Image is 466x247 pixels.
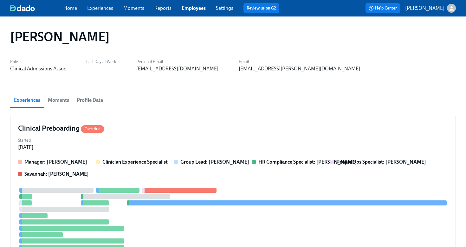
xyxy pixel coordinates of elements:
h1: [PERSON_NAME] [10,29,110,44]
span: Help Center [369,5,397,11]
div: [EMAIL_ADDRESS][DOMAIN_NAME] [136,65,218,72]
strong: HR Compliance Specialist: [PERSON_NAME] [258,159,357,165]
a: Settings [216,5,233,11]
img: dado [10,5,35,11]
span: Experiences [14,96,40,105]
strong: Clinician Experience Specialist [102,159,168,165]
label: Role [10,58,66,65]
button: Review us on G2 [243,3,279,13]
a: Review us on G2 [247,5,276,11]
label: Last Day at Work [86,58,116,65]
a: Reports [154,5,172,11]
p: [PERSON_NAME] [405,5,444,12]
a: dado [10,5,63,11]
a: Home [63,5,77,11]
div: Clinical Admissions Assoc [10,65,66,72]
div: [DATE] [18,144,33,151]
button: [PERSON_NAME] [405,4,456,13]
strong: Manager: [PERSON_NAME] [24,159,87,165]
label: Personal Email [136,58,218,65]
a: Moments [123,5,144,11]
label: Started [18,137,33,144]
strong: Savannah: [PERSON_NAME] [24,171,89,177]
h4: Clinical Preboarding [18,124,104,133]
div: - [86,65,88,72]
button: Help Center [366,3,400,13]
label: Email [239,58,360,65]
a: Employees [182,5,206,11]
span: Overdue [81,127,104,131]
a: Experiences [87,5,113,11]
span: Profile Data [77,96,103,105]
strong: Group Lead: [PERSON_NAME] [180,159,249,165]
div: [EMAIL_ADDRESS][PERSON_NAME][DOMAIN_NAME] [239,65,360,72]
strong: People Ops Specialist: [PERSON_NAME] [336,159,426,165]
span: Moments [48,96,69,105]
